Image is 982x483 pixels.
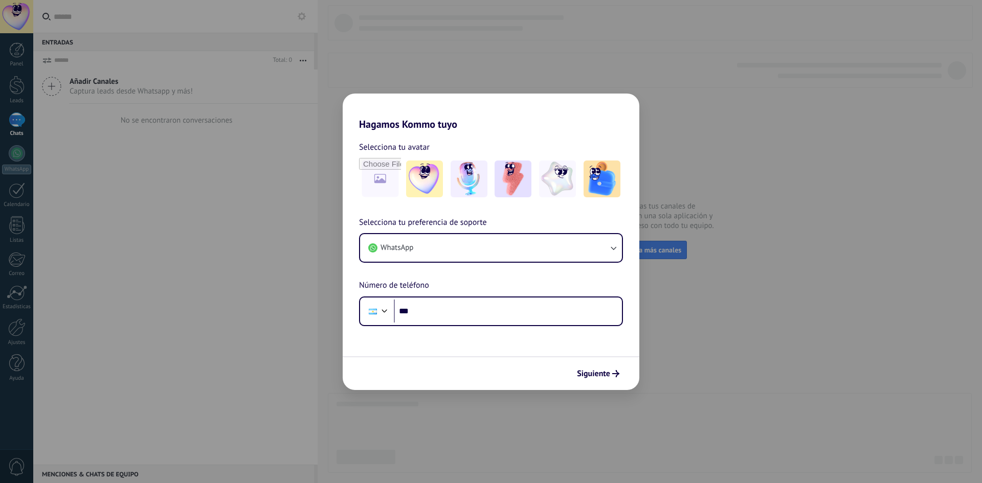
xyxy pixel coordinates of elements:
img: -5.jpeg [584,160,620,197]
span: Número de teléfono [359,279,429,292]
img: -4.jpeg [539,160,576,197]
img: -2.jpeg [451,160,487,197]
span: Selecciona tu preferencia de soporte [359,216,487,229]
img: -3.jpeg [495,160,531,197]
span: WhatsApp [381,243,413,253]
span: Siguiente [577,370,610,377]
div: Argentina: + 54 [363,301,383,322]
span: Selecciona tu avatar [359,141,430,154]
img: -1.jpeg [406,160,443,197]
h2: Hagamos Kommo tuyo [343,94,639,130]
button: Siguiente [572,365,624,382]
button: WhatsApp [360,234,622,262]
